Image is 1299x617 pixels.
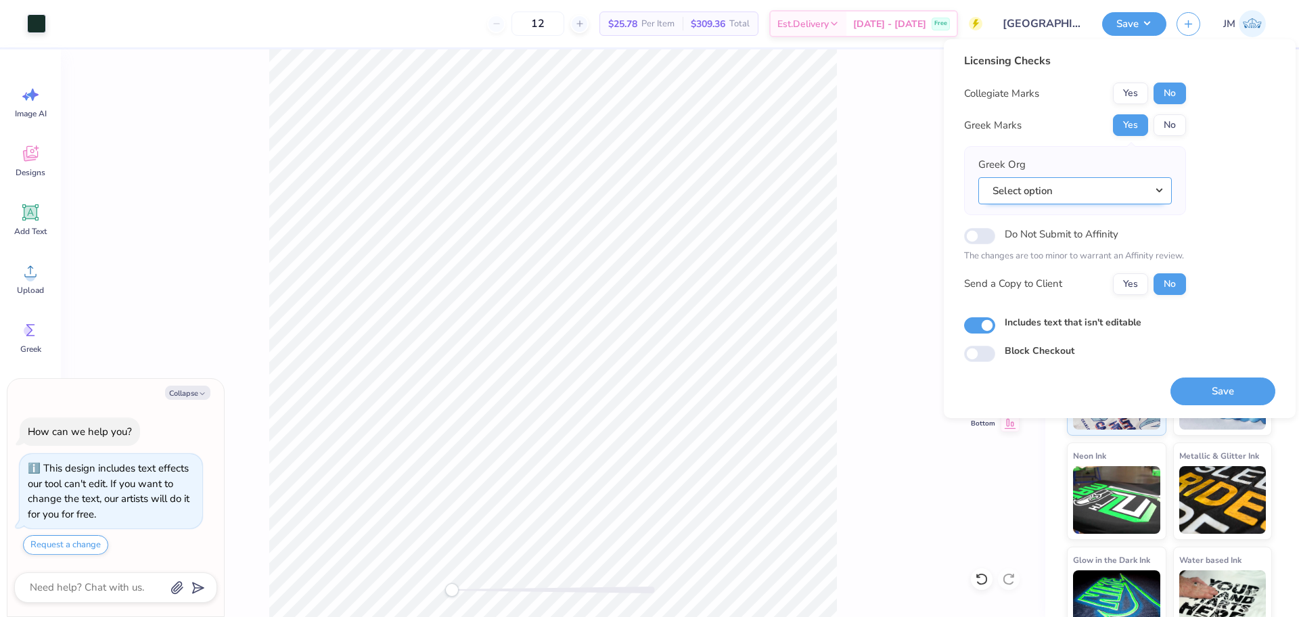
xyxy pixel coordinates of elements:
[1154,114,1186,136] button: No
[971,418,995,429] span: Bottom
[28,425,132,438] div: How can we help you?
[17,285,44,296] span: Upload
[1102,12,1166,36] button: Save
[165,386,210,400] button: Collapse
[1179,466,1267,534] img: Metallic & Glitter Ink
[964,53,1186,69] div: Licensing Checks
[1113,273,1148,295] button: Yes
[20,344,41,355] span: Greek
[1073,466,1160,534] img: Neon Ink
[1223,16,1235,32] span: JM
[1113,83,1148,104] button: Yes
[1154,273,1186,295] button: No
[964,250,1186,263] p: The changes are too minor to warrant an Affinity review.
[729,17,750,31] span: Total
[16,167,45,178] span: Designs
[1005,344,1074,358] label: Block Checkout
[978,157,1026,173] label: Greek Org
[993,10,1092,37] input: Untitled Design
[777,17,829,31] span: Est. Delivery
[511,12,564,36] input: – –
[1113,114,1148,136] button: Yes
[1005,315,1141,329] label: Includes text that isn't editable
[934,19,947,28] span: Free
[1005,225,1118,243] label: Do Not Submit to Affinity
[1170,378,1275,405] button: Save
[445,583,459,597] div: Accessibility label
[964,276,1062,292] div: Send a Copy to Client
[1154,83,1186,104] button: No
[15,108,47,119] span: Image AI
[608,17,637,31] span: $25.78
[1073,553,1150,567] span: Glow in the Dark Ink
[1179,449,1259,463] span: Metallic & Glitter Ink
[28,461,189,521] div: This design includes text effects our tool can't edit. If you want to change the text, our artist...
[1179,553,1241,567] span: Water based Ink
[691,17,725,31] span: $309.36
[1239,10,1266,37] img: John Michael Binayas
[14,226,47,237] span: Add Text
[23,535,108,555] button: Request a change
[853,17,926,31] span: [DATE] - [DATE]
[641,17,675,31] span: Per Item
[1217,10,1272,37] a: JM
[1073,449,1106,463] span: Neon Ink
[964,118,1022,133] div: Greek Marks
[964,86,1039,101] div: Collegiate Marks
[978,177,1172,205] button: Select option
